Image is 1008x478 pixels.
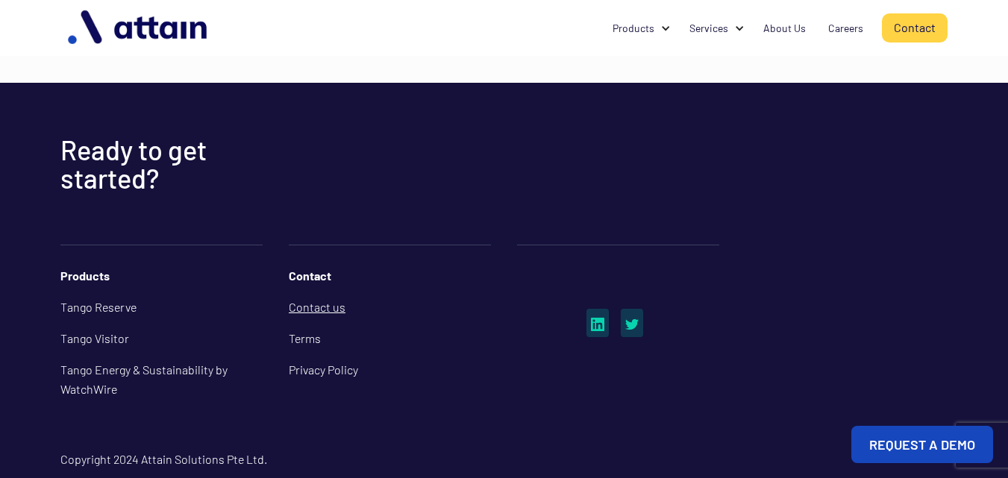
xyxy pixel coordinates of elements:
[289,354,491,386] a: Privacy Policy
[60,354,263,405] a: Tango Energy & Sustainability by WatchWire
[60,323,263,354] a: Tango Visitor
[289,260,491,292] div: Contact
[851,426,993,463] a: REQUEST A DEMO
[613,21,654,36] div: Products
[678,14,752,43] div: Services
[601,14,678,43] div: Products
[60,4,217,51] img: logo
[882,13,948,43] a: Contact
[60,292,263,323] a: Tango Reserve
[828,21,863,36] div: Careers
[289,323,491,354] a: Terms
[60,260,263,292] div: Products
[752,14,817,43] a: About Us
[289,292,491,323] a: Contact us
[60,136,284,192] h2: Ready to get started?
[817,14,874,43] a: Careers
[689,21,728,36] div: Services
[763,21,806,36] div: About Us
[60,450,948,469] div: Copyright 2024 Attain Solutions Pte Ltd.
